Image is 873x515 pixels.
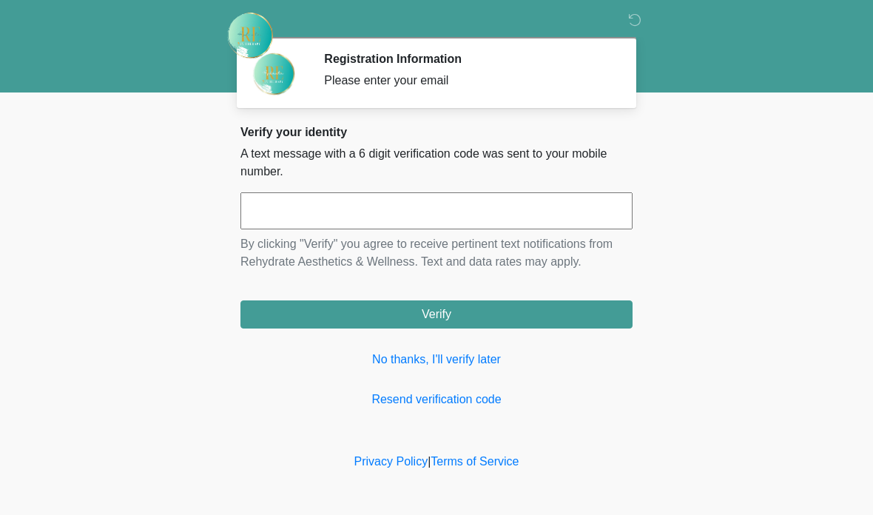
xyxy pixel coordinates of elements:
[252,52,296,96] img: Agent Avatar
[324,72,610,90] div: Please enter your email
[240,391,633,408] a: Resend verification code
[240,300,633,329] button: Verify
[226,11,274,60] img: Rehydrate Aesthetics & Wellness Logo
[240,235,633,271] p: By clicking "Verify" you agree to receive pertinent text notifications from Rehydrate Aesthetics ...
[354,455,428,468] a: Privacy Policy
[428,455,431,468] a: |
[240,145,633,181] p: A text message with a 6 digit verification code was sent to your mobile number.
[240,125,633,139] h2: Verify your identity
[240,351,633,368] a: No thanks, I'll verify later
[431,455,519,468] a: Terms of Service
